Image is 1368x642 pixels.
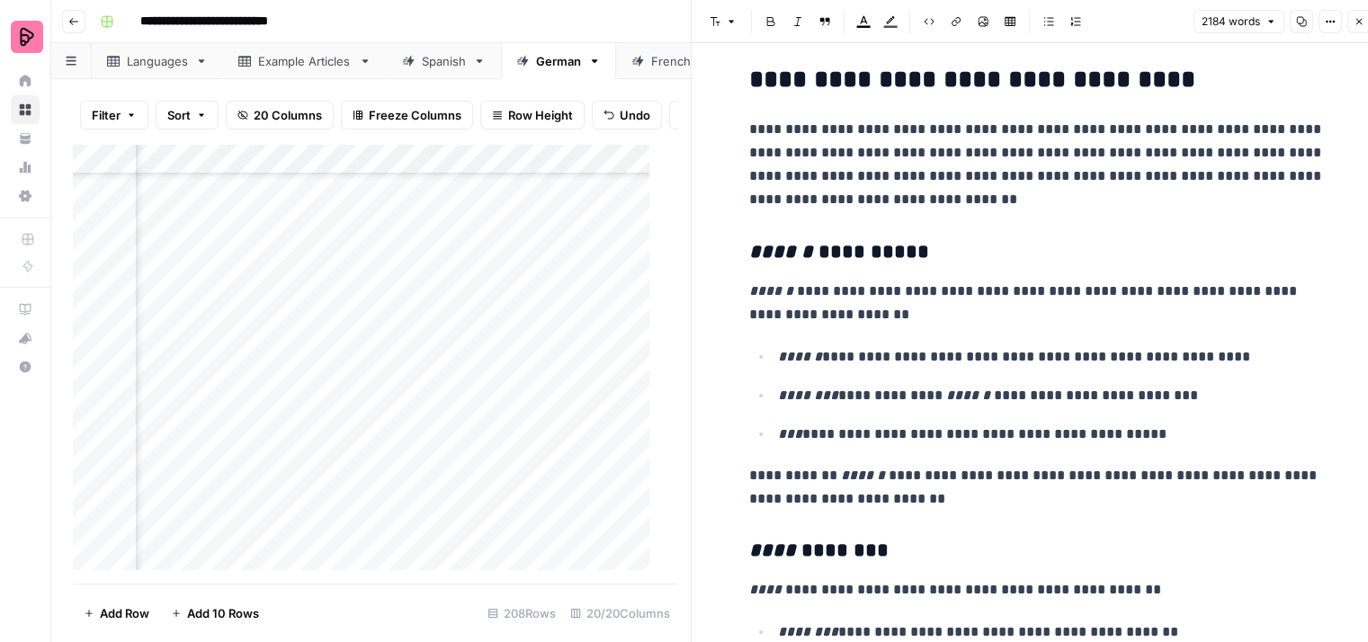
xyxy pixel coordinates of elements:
[11,182,40,210] a: Settings
[100,604,149,622] span: Add Row
[536,52,581,70] div: German
[12,325,39,352] div: What's new?
[11,153,40,182] a: Usage
[1202,13,1260,30] span: 2184 words
[187,604,259,622] span: Add 10 Rows
[616,43,727,79] a: French
[651,52,692,70] div: French
[501,43,616,79] a: German
[11,14,40,59] button: Workspace: Preply
[11,67,40,95] a: Home
[160,599,270,628] button: Add 10 Rows
[592,101,662,129] button: Undo
[11,95,40,124] a: Browse
[127,52,188,70] div: Languages
[387,43,501,79] a: Spanish
[480,599,563,628] div: 208 Rows
[480,101,585,129] button: Row Height
[167,106,191,124] span: Sort
[563,599,677,628] div: 20/20 Columns
[226,101,334,129] button: 20 Columns
[73,599,160,628] button: Add Row
[11,124,40,153] a: Your Data
[508,106,573,124] span: Row Height
[156,101,219,129] button: Sort
[620,106,650,124] span: Undo
[92,106,121,124] span: Filter
[80,101,148,129] button: Filter
[254,106,322,124] span: 20 Columns
[422,52,466,70] div: Spanish
[11,295,40,324] a: AirOps Academy
[11,324,40,352] button: What's new?
[92,43,223,79] a: Languages
[11,21,43,53] img: Preply Logo
[223,43,387,79] a: Example Articles
[1194,10,1284,33] button: 2184 words
[369,106,461,124] span: Freeze Columns
[341,101,473,129] button: Freeze Columns
[258,52,352,70] div: Example Articles
[11,352,40,381] button: Help + Support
